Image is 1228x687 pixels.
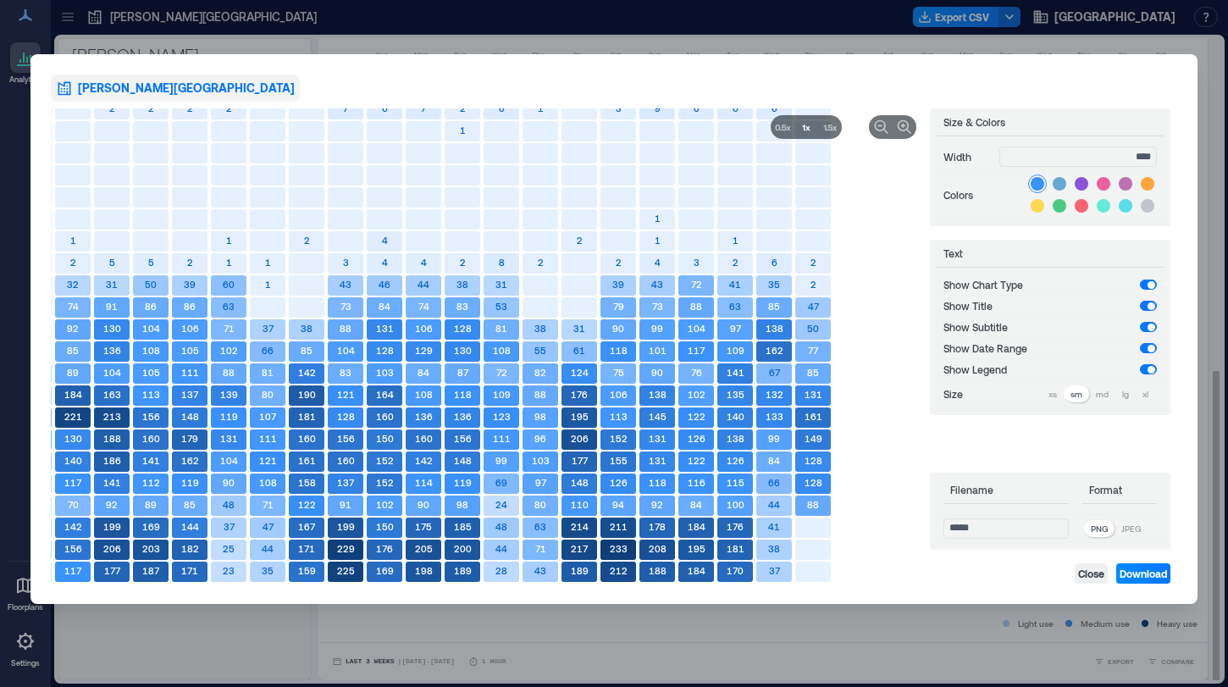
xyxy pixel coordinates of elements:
text: 96 [534,433,546,444]
text: 63 [223,301,235,312]
text: 73 [340,301,351,312]
p: Text [937,247,1164,268]
text: 2 [148,102,154,114]
text: 31 [573,323,585,334]
text: 160 [142,433,160,444]
text: 7 [343,102,349,114]
text: 6 [733,102,738,114]
text: 48 [495,521,507,532]
text: 131 [805,389,822,400]
text: 132 [766,389,783,400]
text: 1 [70,235,76,246]
p: xs [1048,387,1057,401]
text: 129 [415,345,433,356]
text: 158 [298,477,316,488]
text: 184 [64,389,82,400]
p: sm [1070,387,1082,401]
text: 43 [340,279,351,290]
text: 92 [67,323,79,334]
text: 109 [493,389,511,400]
text: 206 [571,433,589,444]
text: 89 [67,367,79,378]
text: 178 [649,521,666,532]
p: Show Subtitle [943,320,1126,334]
text: 2 [810,279,816,290]
text: 160 [298,433,316,444]
text: 169 [142,521,160,532]
text: 88 [534,389,546,400]
text: 123 [493,411,511,422]
text: 90 [223,477,235,488]
text: 90 [612,323,624,334]
text: 108 [259,477,277,488]
text: 86 [184,301,196,312]
text: 121 [259,455,277,466]
text: 186 [103,455,121,466]
text: 2 [460,102,466,114]
text: 74 [68,301,79,312]
text: 2 [226,102,232,114]
button: Close [1075,563,1108,584]
text: 128 [337,411,355,422]
text: 188 [103,433,121,444]
text: 44 [418,279,429,290]
text: 136 [454,411,472,422]
text: 104 [142,323,160,334]
text: 142 [415,455,433,466]
text: 80 [262,389,274,400]
text: 94 [612,499,624,510]
text: 90 [651,367,663,378]
text: 50 [145,279,157,290]
text: 2 [538,257,544,268]
text: 84 [690,499,702,510]
text: 111 [259,433,277,444]
text: 131 [649,455,667,466]
text: 104 [337,345,355,356]
text: 100 [727,499,744,510]
text: 69 [495,477,507,488]
text: 148 [571,477,589,488]
text: 85 [301,345,313,356]
text: 130 [64,433,82,444]
text: 38 [534,323,546,334]
text: 101 [649,345,667,356]
text: 2 [810,257,816,268]
text: 184 [688,521,705,532]
p: Show Legend [943,363,1126,376]
text: 89 [145,499,157,510]
text: 112 [142,477,160,488]
text: 130 [454,345,472,356]
button: Download [1116,563,1170,584]
text: 71 [224,323,235,334]
text: 141 [103,477,121,488]
text: 179 [181,433,198,444]
text: 79 [613,301,624,312]
text: 121 [337,389,355,400]
text: 63 [729,301,741,312]
text: 163 [103,389,121,400]
text: 181 [298,411,316,422]
text: 135 [727,389,744,400]
text: 75 [613,367,624,378]
text: 97 [535,477,547,488]
text: 175 [415,521,432,532]
text: 108 [142,345,160,356]
text: 164 [376,389,394,400]
text: 81 [495,323,507,334]
text: 38 [301,323,313,334]
text: 91 [340,499,351,510]
text: 211 [610,521,628,532]
text: 177 [572,455,589,466]
text: 118 [610,345,628,356]
text: 2 [187,257,193,268]
text: 118 [649,477,667,488]
text: 88 [223,367,235,378]
text: 87 [457,367,469,378]
text: 90 [418,499,429,510]
text: 162 [766,345,783,356]
text: 2 [577,235,583,246]
button: [PERSON_NAME][GEOGRAPHIC_DATA] [51,75,300,102]
text: 84 [418,367,429,378]
text: 46 [379,279,390,290]
text: 1 [460,125,466,136]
